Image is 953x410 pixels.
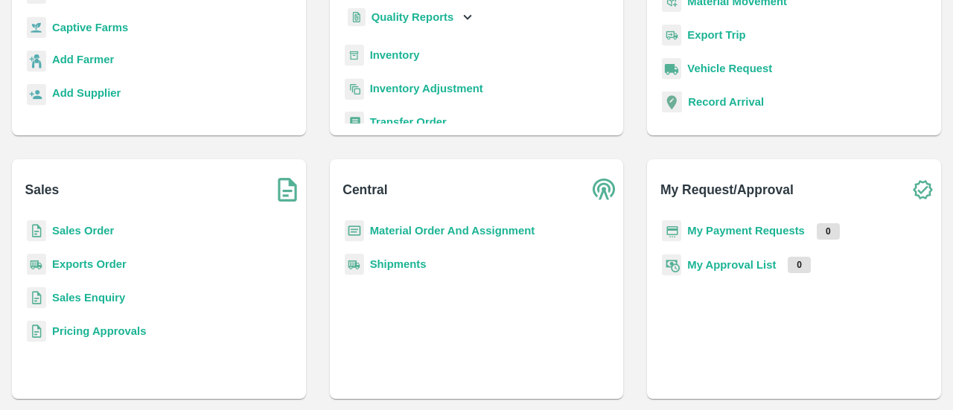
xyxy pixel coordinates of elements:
img: approval [662,254,681,276]
img: whInventory [345,45,364,66]
b: My Request/Approval [660,179,794,200]
img: sales [27,287,46,309]
img: sales [27,321,46,342]
img: inventory [345,78,364,100]
a: Sales Order [52,225,114,237]
img: central [586,171,623,208]
p: 0 [788,257,811,273]
a: Shipments [370,258,427,270]
a: Record Arrival [688,96,764,108]
img: farmer [27,51,46,72]
a: Exports Order [52,258,127,270]
a: Inventory [370,49,420,61]
p: 0 [817,223,840,240]
b: Add Supplier [52,87,121,99]
a: Export Trip [687,29,745,41]
a: Add Supplier [52,85,121,105]
img: qualityReport [348,8,366,27]
b: Central [342,179,387,200]
img: harvest [27,16,46,39]
a: My Approval List [687,259,776,271]
img: shipments [345,254,364,275]
div: Quality Reports [345,2,476,33]
a: My Payment Requests [687,225,805,237]
a: Vehicle Request [687,63,772,74]
a: Add Farmer [52,51,114,71]
img: sales [27,220,46,242]
a: Material Order And Assignment [370,225,535,237]
b: Sales [25,179,60,200]
a: Transfer Order [370,116,447,128]
img: shipments [27,254,46,275]
a: Pricing Approvals [52,325,146,337]
img: supplier [27,84,46,106]
img: check [904,171,941,208]
a: Sales Enquiry [52,292,125,304]
b: Add Farmer [52,54,114,65]
img: delivery [662,25,681,46]
a: Inventory Adjustment [370,83,483,95]
img: recordArrival [662,92,682,112]
img: payment [662,220,681,242]
b: Quality Reports [372,11,454,23]
img: vehicle [662,58,681,80]
a: Captive Farms [52,22,128,33]
img: centralMaterial [345,220,364,242]
img: whTransfer [345,112,364,133]
img: soSales [269,171,306,208]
